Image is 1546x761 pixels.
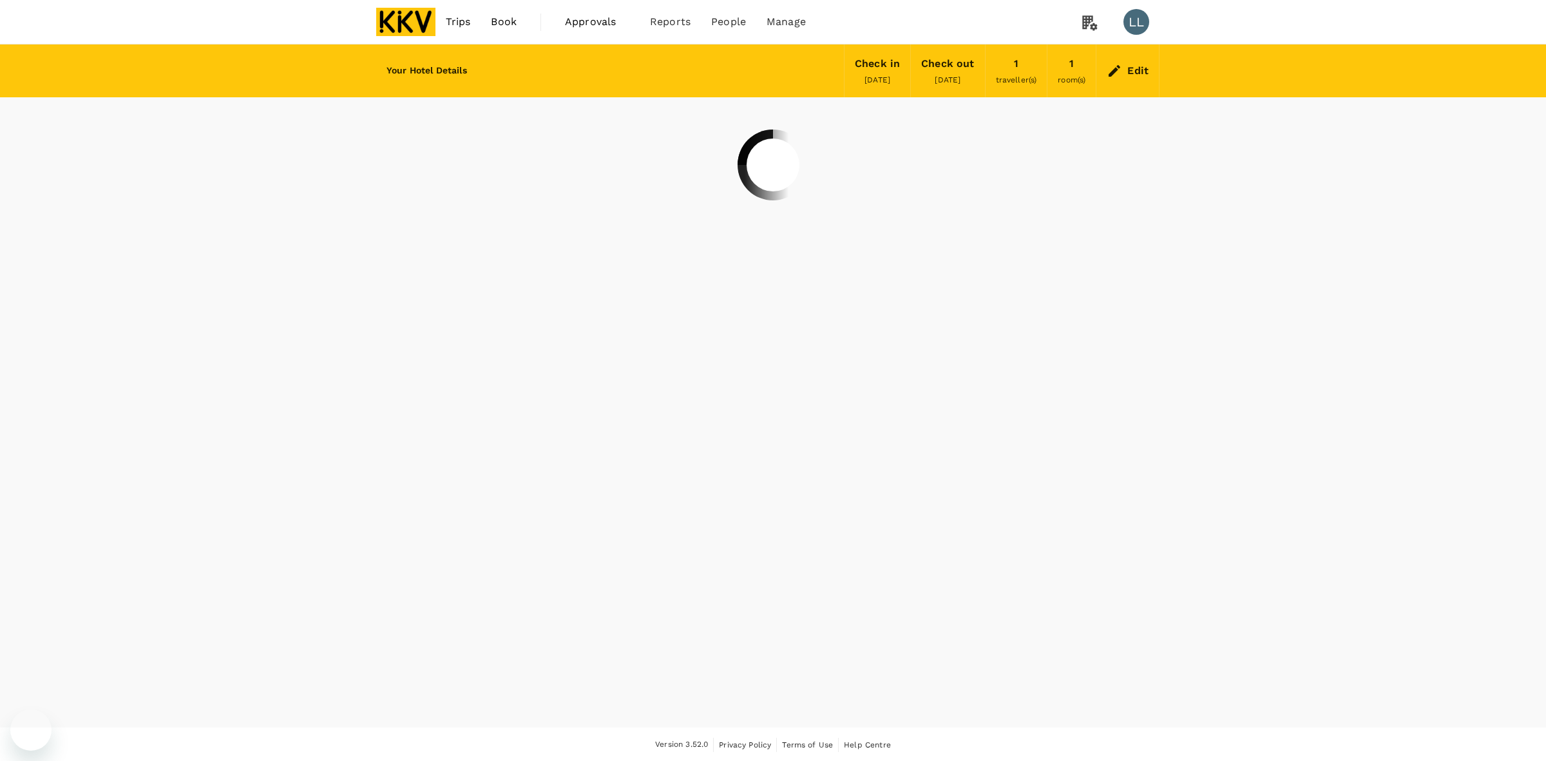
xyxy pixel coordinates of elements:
span: Version 3.52.0 [655,738,708,751]
a: Privacy Policy [719,738,771,752]
span: Book [491,14,517,30]
span: Terms of Use [782,740,833,749]
div: 1 [1069,55,1074,73]
h6: Your Hotel Details [386,64,467,78]
span: [DATE] [935,75,960,84]
span: People [711,14,746,30]
span: Approvals [565,14,629,30]
div: LL [1123,9,1149,35]
div: Check in [855,55,900,73]
img: KKV Supply Chain Sdn Bhd [376,8,435,36]
a: Terms of Use [782,738,833,752]
span: traveller(s) [996,75,1037,84]
div: 1 [1014,55,1018,73]
div: Edit [1127,62,1149,80]
span: Help Centre [844,740,891,749]
span: Reports [650,14,691,30]
span: room(s) [1058,75,1085,84]
span: Privacy Policy [719,740,771,749]
div: Check out [921,55,974,73]
span: [DATE] [864,75,890,84]
a: Help Centre [844,738,891,752]
span: Manage [767,14,806,30]
iframe: Button to launch messaging window [10,709,52,751]
span: Trips [446,14,471,30]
